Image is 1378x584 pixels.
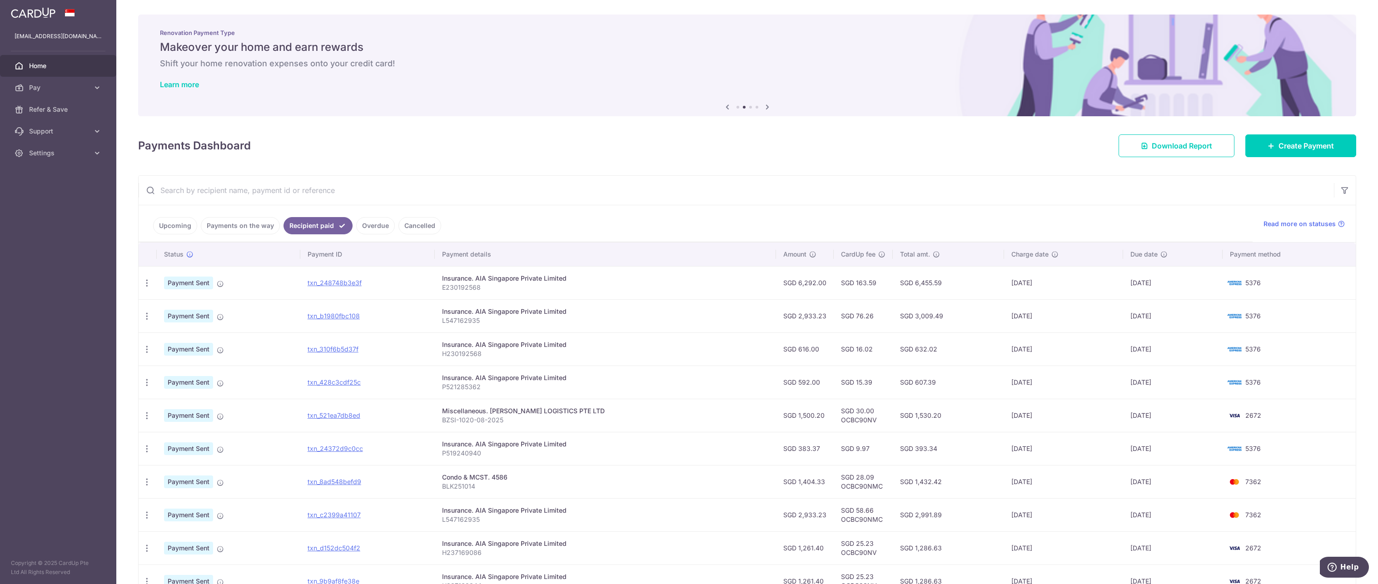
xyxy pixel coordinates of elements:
td: [DATE] [1123,432,1223,465]
td: [DATE] [1004,332,1123,366]
img: Bank Card [1225,344,1244,355]
span: 5376 [1245,378,1261,386]
img: Renovation banner [138,15,1356,116]
span: Read more on statuses [1264,219,1336,228]
td: SGD 2,991.89 [893,498,1004,531]
td: SGD 25.23 OCBC90NV [834,531,893,564]
td: SGD 592.00 [776,366,834,399]
td: [DATE] [1123,465,1223,498]
img: Bank Card [1225,476,1244,487]
a: Learn more [160,80,199,89]
a: Read more on statuses [1264,219,1345,228]
td: SGD 1,404.33 [776,465,834,498]
td: SGD 607.39 [893,366,1004,399]
span: 2672 [1245,544,1261,552]
input: Search by recipient name, payment id or reference [139,176,1334,205]
td: SGD 1,286.63 [893,531,1004,564]
td: SGD 6,292.00 [776,266,834,299]
div: Condo & MCST. 4586 [442,473,769,482]
span: Refer & Save [29,105,89,114]
span: Pay [29,83,89,92]
img: Bank Card [1225,510,1244,520]
span: Payment Sent [164,475,213,488]
th: Payment ID [300,243,435,266]
div: Insurance. AIA Singapore Private Limited [442,307,769,316]
td: SGD 2,933.23 [776,299,834,332]
span: Payment Sent [164,442,213,455]
a: txn_b1980fbc108 [308,312,360,320]
td: SGD 1,500.20 [776,399,834,432]
span: 2672 [1245,411,1261,419]
span: Amount [783,250,806,259]
a: txn_428c3cdf25c [308,378,361,386]
a: Cancelled [398,217,441,234]
p: Renovation Payment Type [160,29,1334,36]
div: Insurance. AIA Singapore Private Limited [442,274,769,283]
td: SGD 28.09 OCBC90NMC [834,465,893,498]
td: [DATE] [1123,498,1223,531]
a: Overdue [356,217,395,234]
span: Payment Sent [164,409,213,422]
td: [DATE] [1123,266,1223,299]
span: Total amt. [900,250,930,259]
td: SGD 1,432.42 [893,465,1004,498]
td: [DATE] [1123,299,1223,332]
td: SGD 1,530.20 [893,399,1004,432]
iframe: Opens a widget where you can find more information [1320,557,1369,579]
td: [DATE] [1004,498,1123,531]
p: BLK251014 [442,482,769,491]
td: SGD 383.37 [776,432,834,465]
p: H230192568 [442,349,769,358]
a: txn_24372d9c0cc [308,445,363,452]
p: E230192568 [442,283,769,292]
td: [DATE] [1123,332,1223,366]
td: SGD 6,455.59 [893,266,1004,299]
td: SGD 2,933.23 [776,498,834,531]
img: Bank Card [1225,543,1244,554]
th: Payment method [1223,243,1356,266]
a: txn_c2399a41107 [308,511,361,519]
td: [DATE] [1123,366,1223,399]
span: 5376 [1245,312,1261,320]
td: [DATE] [1004,531,1123,564]
a: Recipient paid [284,217,353,234]
td: [DATE] [1004,299,1123,332]
td: [DATE] [1004,266,1123,299]
a: Payments on the way [201,217,280,234]
span: Support [29,127,89,136]
td: SGD 16.02 [834,332,893,366]
img: Bank Card [1225,443,1244,454]
div: Insurance. AIA Singapore Private Limited [442,539,769,548]
th: Payment details [435,243,776,266]
img: Bank Card [1225,277,1244,288]
td: SGD 616.00 [776,332,834,366]
span: Payment Sent [164,509,213,521]
td: [DATE] [1004,399,1123,432]
img: Bank Card [1225,377,1244,388]
span: Payment Sent [164,376,213,389]
span: Payment Sent [164,277,213,289]
td: [DATE] [1004,366,1123,399]
td: [DATE] [1004,432,1123,465]
a: txn_521ea7db8ed [308,411,360,419]
p: [EMAIL_ADDRESS][DOMAIN_NAME] [15,32,102,41]
p: H237169086 [442,548,769,557]
span: Payment Sent [164,343,213,356]
td: SGD 9.97 [834,432,893,465]
h6: Shift your home renovation expenses onto your credit card! [160,58,1334,69]
div: Insurance. AIA Singapore Private Limited [442,440,769,449]
div: Insurance. AIA Singapore Private Limited [442,340,769,349]
span: Due date [1130,250,1158,259]
span: Payment Sent [164,310,213,322]
img: Bank Card [1225,311,1244,322]
span: 5376 [1245,445,1261,452]
td: [DATE] [1123,399,1223,432]
span: Payment Sent [164,542,213,554]
span: 7362 [1245,511,1261,519]
a: Create Payment [1245,134,1356,157]
td: SGD 1,261.40 [776,531,834,564]
p: BZSI-1020-08-2025 [442,416,769,425]
a: Download Report [1119,134,1234,157]
td: SGD 393.34 [893,432,1004,465]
